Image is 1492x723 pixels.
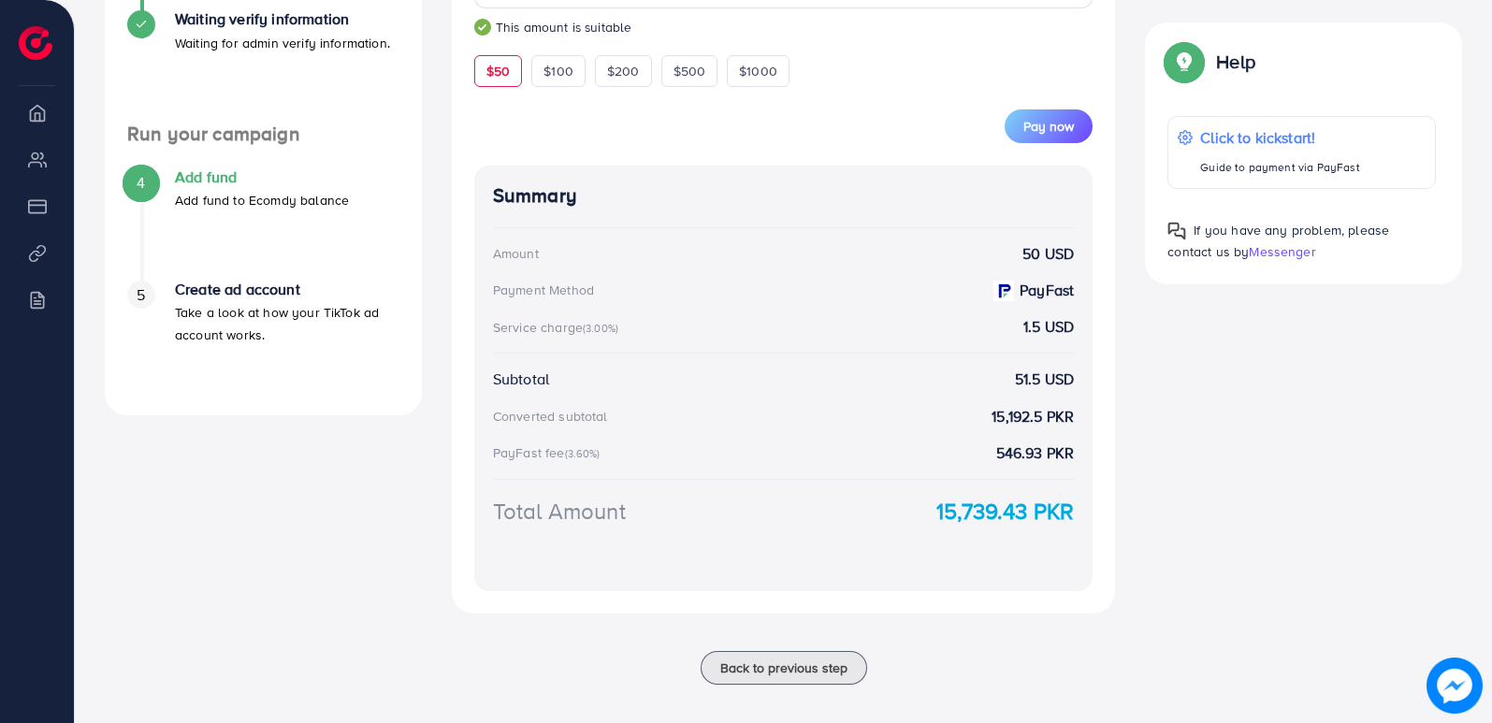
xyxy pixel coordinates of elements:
[493,184,1075,208] h4: Summary
[1216,51,1255,73] p: Help
[1023,117,1074,136] span: Pay now
[739,62,777,80] span: $1000
[493,443,606,462] div: PayFast fee
[175,168,349,186] h4: Add fund
[493,495,626,528] div: Total Amount
[1022,243,1074,265] strong: 50 USD
[674,62,706,80] span: $500
[1015,369,1074,390] strong: 51.5 USD
[474,19,491,36] img: guide
[1427,658,1483,714] img: image
[565,446,601,461] small: (3.60%)
[105,123,422,146] h4: Run your campaign
[607,62,640,80] span: $200
[996,442,1075,464] strong: 546.93 PKR
[1005,109,1093,143] button: Pay now
[1200,156,1359,179] p: Guide to payment via PayFast
[583,321,618,336] small: (3.00%)
[1167,221,1389,261] span: If you have any problem, please contact us by
[1020,280,1074,301] strong: PayFast
[486,62,510,80] span: $50
[19,26,52,60] img: logo
[175,10,390,28] h4: Waiting verify information
[175,301,399,346] p: Take a look at how your TikTok ad account works.
[474,18,1094,36] small: This amount is suitable
[1167,222,1186,240] img: Popup guide
[105,168,422,281] li: Add fund
[992,406,1074,427] strong: 15,192.5 PKR
[936,495,1074,528] strong: 15,739.43 PKR
[137,172,145,194] span: 4
[493,281,594,299] div: Payment Method
[175,32,390,54] p: Waiting for admin verify information.
[720,658,847,677] span: Back to previous step
[701,651,867,685] button: Back to previous step
[175,189,349,211] p: Add fund to Ecomdy balance
[105,10,422,123] li: Waiting verify information
[105,281,422,393] li: Create ad account
[1023,316,1074,338] strong: 1.5 USD
[493,318,624,337] div: Service charge
[993,281,1014,301] img: payment
[493,407,608,426] div: Converted subtotal
[175,281,399,298] h4: Create ad account
[493,244,539,263] div: Amount
[1200,126,1359,149] p: Click to kickstart!
[493,369,549,390] div: Subtotal
[543,62,573,80] span: $100
[1249,242,1315,261] span: Messenger
[137,284,145,306] span: 5
[1167,45,1201,79] img: Popup guide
